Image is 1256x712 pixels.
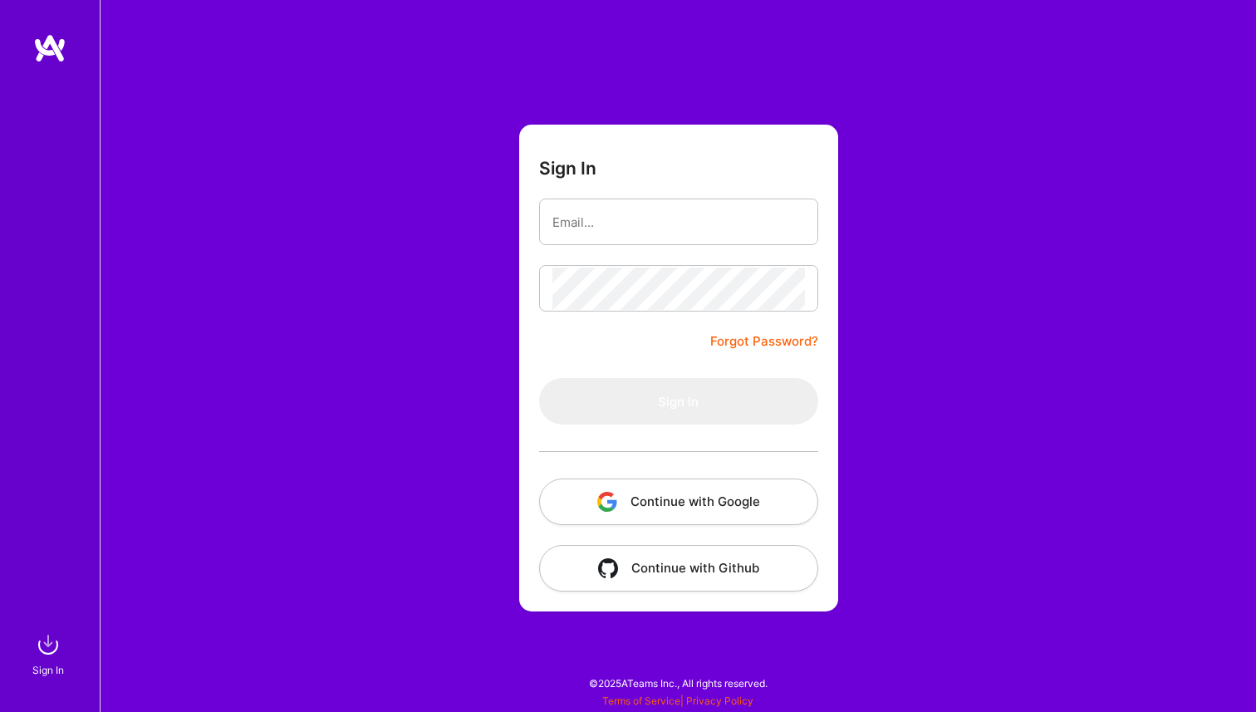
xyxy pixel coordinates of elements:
[602,695,753,707] span: |
[32,661,64,679] div: Sign In
[686,695,753,707] a: Privacy Policy
[539,545,818,592] button: Continue with Github
[552,201,805,243] input: Email...
[539,158,596,179] h3: Sign In
[539,479,818,525] button: Continue with Google
[35,628,65,679] a: sign inSign In
[597,492,617,512] img: icon
[32,628,65,661] img: sign in
[710,331,818,351] a: Forgot Password?
[598,558,618,578] img: icon
[602,695,680,707] a: Terms of Service
[100,662,1256,704] div: © 2025 ATeams Inc., All rights reserved.
[33,33,66,63] img: logo
[539,378,818,425] button: Sign In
